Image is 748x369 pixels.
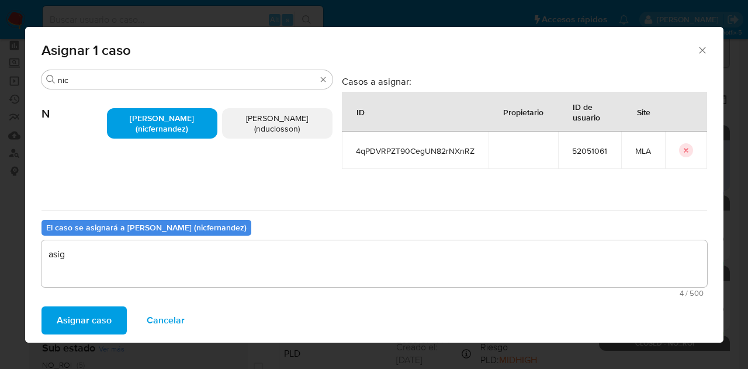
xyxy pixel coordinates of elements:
[107,108,217,139] div: [PERSON_NAME] (nicfernandez)
[58,75,316,85] input: Buscar analista
[41,89,107,121] span: N
[246,112,308,135] span: [PERSON_NAME] (nduclosson)
[489,98,557,126] div: Propietario
[222,108,333,139] div: [PERSON_NAME] (nduclosson)
[342,98,379,126] div: ID
[131,306,200,334] button: Cancelar
[46,75,56,84] button: Buscar
[679,143,693,157] button: icon-button
[25,27,723,343] div: assign-modal
[697,44,707,55] button: Cerrar ventana
[559,92,621,131] div: ID de usuario
[45,289,704,297] span: Máximo 500 caracteres
[57,308,112,333] span: Asignar caso
[623,98,664,126] div: Site
[635,146,651,156] span: MLA
[147,308,185,333] span: Cancelar
[41,306,127,334] button: Asignar caso
[342,75,707,87] h3: Casos a asignar:
[572,146,607,156] span: 52051061
[41,240,707,287] textarea: asig
[356,146,475,156] span: 4qPDVRPZT90CegUN82rNXnRZ
[130,112,194,135] span: [PERSON_NAME] (nicfernandez)
[46,222,247,233] b: El caso se asignará a [PERSON_NAME] (nicfernandez)
[318,75,328,84] button: Borrar
[41,43,697,57] span: Asignar 1 caso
